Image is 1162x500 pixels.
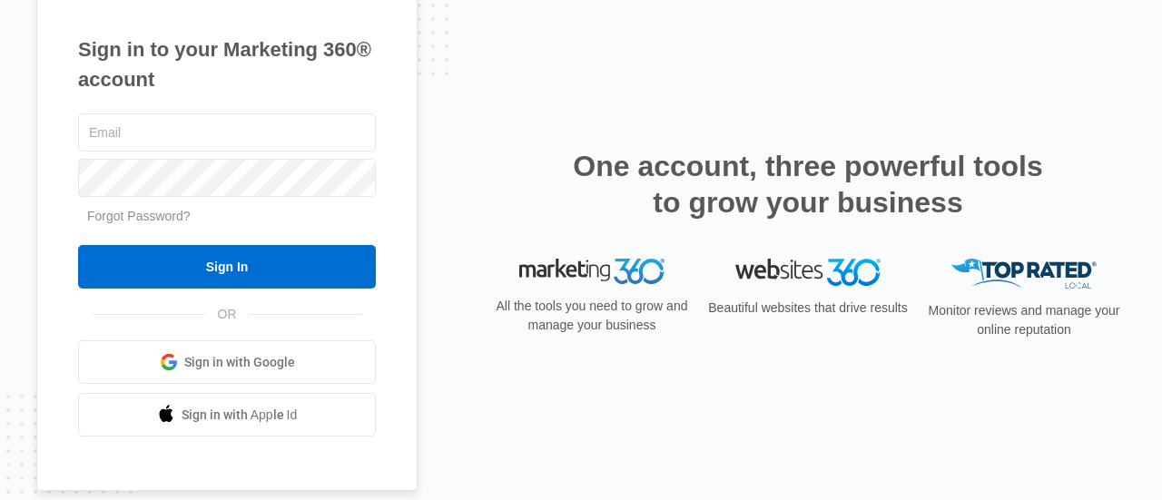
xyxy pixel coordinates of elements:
[87,209,191,223] a: Forgot Password?
[184,353,295,372] span: Sign in with Google
[951,259,1097,289] img: Top Rated Local
[78,34,376,94] h1: Sign in to your Marketing 360® account
[519,259,665,284] img: Marketing 360
[78,113,376,152] input: Email
[735,259,881,285] img: Websites 360
[78,340,376,384] a: Sign in with Google
[922,301,1126,339] p: Monitor reviews and manage your online reputation
[706,299,910,318] p: Beautiful websites that drive results
[567,148,1049,221] h2: One account, three powerful tools to grow your business
[205,305,250,324] span: OR
[182,406,298,425] span: Sign in with Apple Id
[78,393,376,436] a: Sign in with Apple Id
[78,245,376,289] input: Sign In
[490,297,694,335] p: All the tools you need to grow and manage your business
